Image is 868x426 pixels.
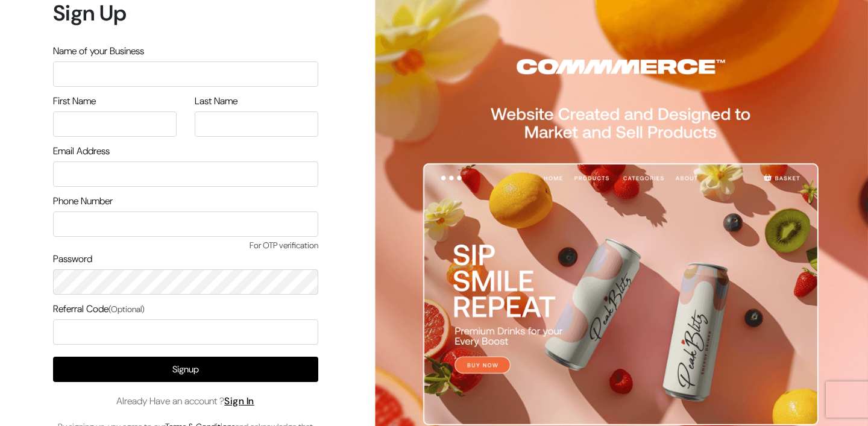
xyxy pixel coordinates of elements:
[195,94,237,108] label: Last Name
[53,252,92,266] label: Password
[53,239,318,252] span: For OTP verification
[53,144,110,158] label: Email Address
[53,357,318,382] button: Signup
[53,302,145,316] label: Referral Code
[53,94,96,108] label: First Name
[53,194,113,208] label: Phone Number
[108,304,145,315] span: (Optional)
[224,395,254,407] a: Sign In
[53,44,144,58] label: Name of your Business
[116,394,254,409] span: Already Have an account ?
